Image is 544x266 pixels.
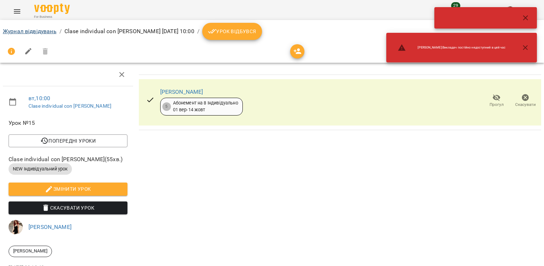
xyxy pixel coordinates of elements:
[59,27,62,36] li: /
[160,88,203,95] a: [PERSON_NAME]
[14,185,122,193] span: Змінити урок
[9,166,72,172] span: NEW Індивідуальний урок
[202,23,262,40] button: Урок відбувся
[34,4,70,14] img: Voopty Logo
[173,100,238,113] div: Абонемент на 8 Індивідуально 01 вер - 14 жовт
[14,204,122,212] span: Скасувати Урок
[9,220,23,234] img: 8efb9b68579d10e9b7f1d55de7ff03df.jpg
[511,91,540,111] button: Скасувати
[9,248,52,254] span: [PERSON_NAME]
[9,155,127,164] span: Clase individual con [PERSON_NAME] ( 55 хв. )
[197,27,199,36] li: /
[490,102,504,108] span: Прогул
[9,246,52,257] div: [PERSON_NAME]
[9,134,127,147] button: Попередні уроки
[28,224,72,230] a: [PERSON_NAME]
[28,103,111,109] a: Clase individual con [PERSON_NAME]
[3,28,57,35] a: Журнал відвідувань
[162,102,171,111] div: 5
[451,2,460,9] span: 29
[34,15,70,19] span: For Business
[392,41,511,55] li: [PERSON_NAME] : Викладач постійно недоступний в цей час
[9,119,127,127] span: Урок №15
[9,183,127,195] button: Змінити урок
[482,91,511,111] button: Прогул
[9,3,26,20] button: Menu
[64,27,194,36] p: Clase individual con [PERSON_NAME] [DATE] 10:00
[28,95,50,102] a: вт , 10:00
[3,23,541,40] nav: breadcrumb
[14,137,122,145] span: Попередні уроки
[9,201,127,214] button: Скасувати Урок
[515,102,536,108] span: Скасувати
[208,27,256,36] span: Урок відбувся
